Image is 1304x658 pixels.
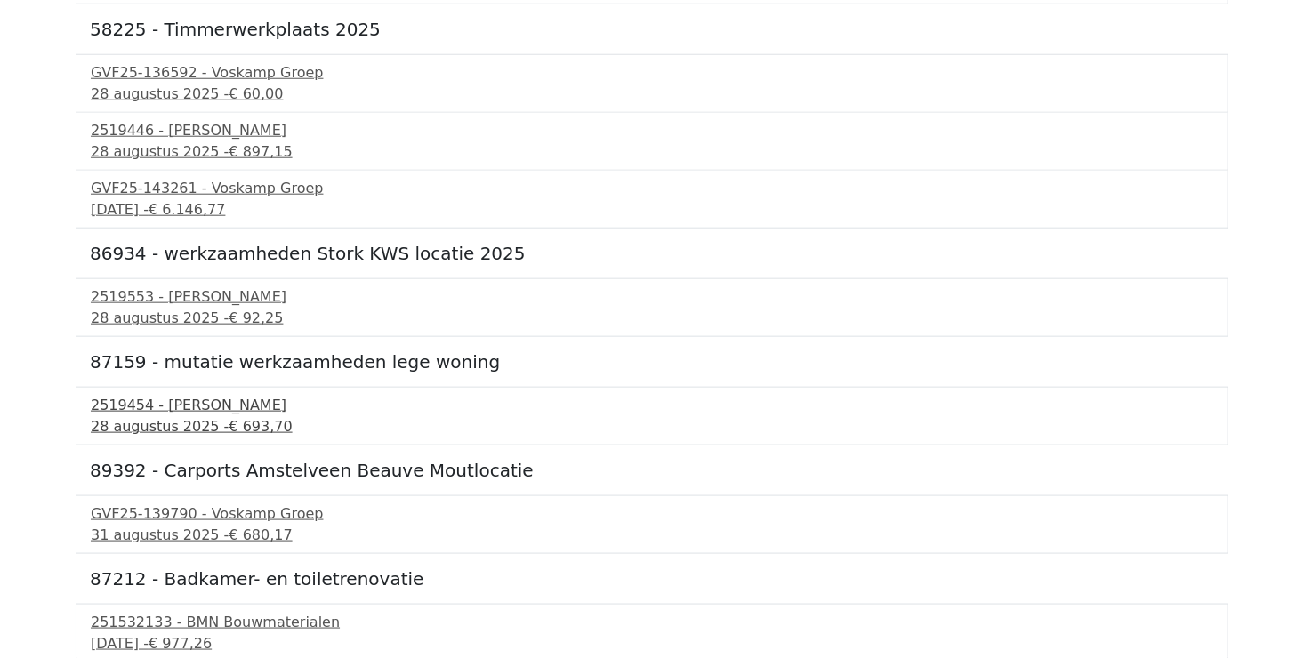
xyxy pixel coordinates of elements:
span: € 693,70 [229,418,292,435]
div: GVF25-139790 - Voskamp Groep [91,503,1213,525]
div: 28 augustus 2025 - [91,308,1213,329]
span: € 897,15 [229,143,292,160]
h5: 87159 - mutatie werkzaamheden lege woning [90,351,1214,373]
a: 2519553 - [PERSON_NAME]28 augustus 2025 -€ 92,25 [91,286,1213,329]
span: € 60,00 [229,85,283,102]
div: 28 augustus 2025 - [91,141,1213,163]
div: [DATE] - [91,633,1213,654]
div: 2519446 - [PERSON_NAME] [91,120,1213,141]
span: € 92,25 [229,309,283,326]
a: 251532133 - BMN Bouwmaterialen[DATE] -€ 977,26 [91,612,1213,654]
div: GVF25-143261 - Voskamp Groep [91,178,1213,199]
h5: 58225 - Timmerwerkplaats 2025 [90,19,1214,40]
a: GVF25-139790 - Voskamp Groep31 augustus 2025 -€ 680,17 [91,503,1213,546]
div: 31 augustus 2025 - [91,525,1213,546]
a: 2519454 - [PERSON_NAME]28 augustus 2025 -€ 693,70 [91,395,1213,437]
a: 2519446 - [PERSON_NAME]28 augustus 2025 -€ 897,15 [91,120,1213,163]
a: GVF25-143261 - Voskamp Groep[DATE] -€ 6.146,77 [91,178,1213,221]
div: 251532133 - BMN Bouwmaterialen [91,612,1213,633]
div: 2519454 - [PERSON_NAME] [91,395,1213,416]
div: [DATE] - [91,199,1213,221]
a: GVF25-136592 - Voskamp Groep28 augustus 2025 -€ 60,00 [91,62,1213,105]
div: GVF25-136592 - Voskamp Groep [91,62,1213,84]
div: 2519553 - [PERSON_NAME] [91,286,1213,308]
span: € 680,17 [229,526,292,543]
h5: 86934 - werkzaamheden Stork KWS locatie 2025 [90,243,1214,264]
h5: 89392 - Carports Amstelveen Beauve Moutlocatie [90,460,1214,481]
div: 28 augustus 2025 - [91,416,1213,437]
span: € 977,26 [149,635,212,652]
div: 28 augustus 2025 - [91,84,1213,105]
span: € 6.146,77 [149,201,226,218]
h5: 87212 - Badkamer- en toiletrenovatie [90,568,1214,590]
